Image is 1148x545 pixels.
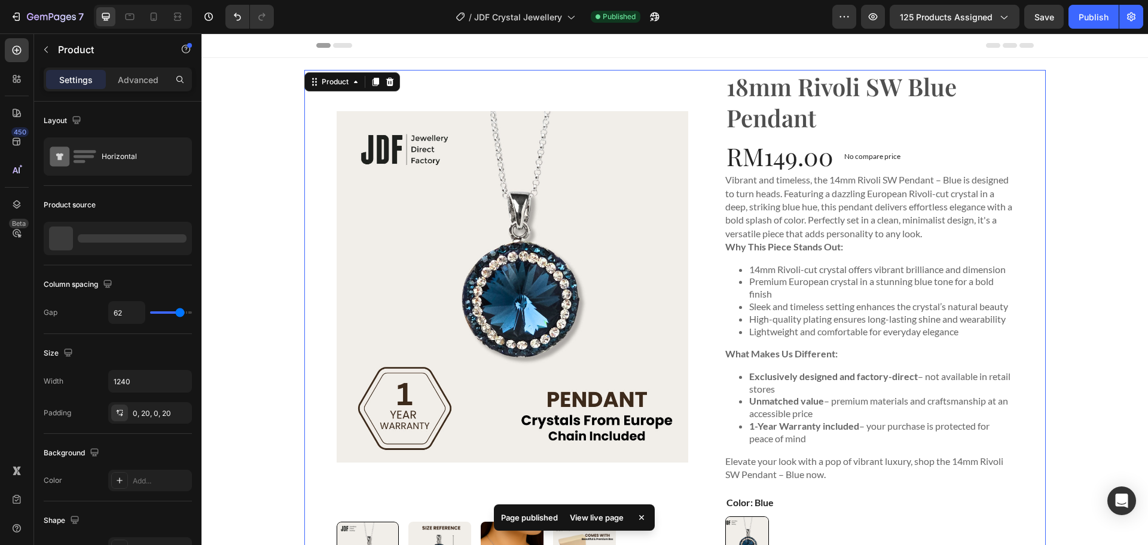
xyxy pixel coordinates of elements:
[9,219,29,228] div: Beta
[548,337,716,348] strong: Exclusively designed and factory-direct
[501,512,558,523] p: Page published
[469,11,472,23] span: /
[1024,5,1064,29] button: Save
[1107,486,1136,515] div: Open Intercom Messenger
[133,476,189,486] div: Add...
[1079,11,1109,23] div: Publish
[548,267,812,280] li: Sleek and timeless setting enhances the crystal’s natural beauty
[109,302,145,323] input: Auto
[563,509,631,526] div: View live page
[44,513,82,529] div: Shape
[603,11,636,22] span: Published
[58,42,160,57] p: Product
[78,10,84,24] p: 7
[109,371,191,392] input: Auto
[1034,12,1054,22] span: Save
[548,387,658,398] strong: 1-Year Warranty included
[44,345,75,362] div: Size
[11,127,29,137] div: 450
[548,337,812,362] li: – not available in retail stores
[524,422,802,446] p: Elevate your look with a pop of vibrant luxury, shop the 14mm Rivoli SW Pendant – Blue now.
[548,362,812,387] li: – premium materials and craftsmanship at an accessible price
[118,74,158,86] p: Advanced
[44,200,96,210] div: Product source
[524,314,636,326] strong: What Makes Us Different:
[548,387,812,412] li: – your purchase is protected for peace of mind
[524,106,633,140] div: RM149.00
[5,5,89,29] button: 7
[548,230,812,243] li: 14mm Rivoli-cut crystal offers vibrant brilliance and dimension
[524,207,642,219] strong: Why This Piece Stands Out:
[524,462,573,477] legend: Color: Blue
[900,11,993,23] span: 125 products assigned
[890,5,1019,29] button: 125 products assigned
[102,143,175,170] div: Horizontal
[225,5,274,29] div: Undo/Redo
[548,242,812,267] li: Premium European crystal in a stunning blue tone for a bold finish
[548,362,622,373] strong: Unmatched value
[524,140,811,206] p: Vibrant and timeless, the 14mm Rivoli SW Pendant – Blue is designed to turn heads. Featuring a da...
[643,120,699,127] p: No compare price
[201,33,1148,545] iframe: Design area
[44,113,84,129] div: Layout
[474,11,562,23] span: JDF Crystal Jewellery
[44,376,63,387] div: Width
[548,292,812,305] li: Lightweight and comfortable for everyday elegance
[524,36,812,101] h1: 18mm Rivoli SW Blue Pendant
[44,408,71,418] div: Padding
[548,280,812,292] li: High-quality plating ensures long-lasting shine and wearability
[44,475,62,486] div: Color
[59,74,93,86] p: Settings
[44,277,115,293] div: Column spacing
[118,43,149,54] div: Product
[1068,5,1119,29] button: Publish
[44,307,57,318] div: Gap
[44,445,102,461] div: Background
[133,408,189,419] div: 0, 20, 0, 20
